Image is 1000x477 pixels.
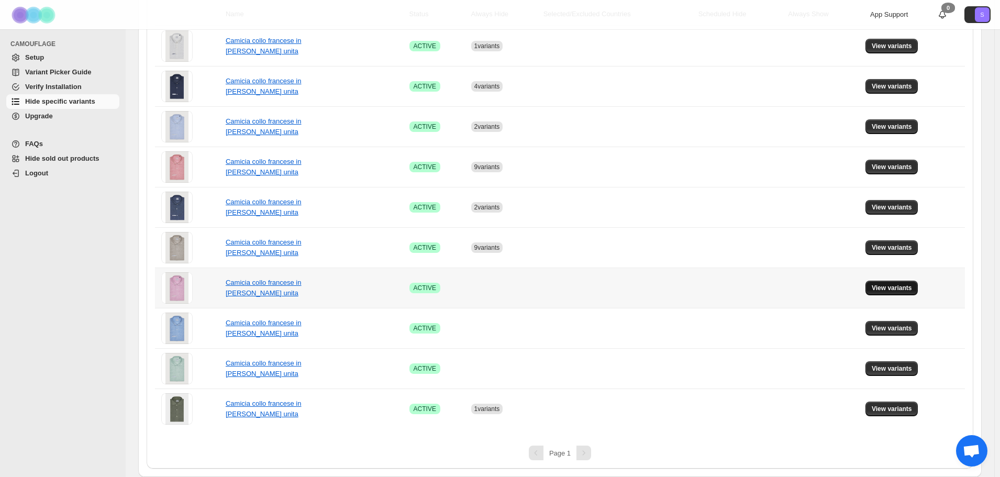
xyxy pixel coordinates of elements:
text: S [980,12,984,18]
span: App Support [870,10,908,18]
a: Camicia collo francese in [PERSON_NAME] unita [226,238,302,257]
span: View variants [872,123,912,131]
span: ACTIVE [414,203,436,212]
button: View variants [865,402,918,416]
span: ACTIVE [414,163,436,171]
span: View variants [872,324,912,332]
a: Camicia collo francese in [PERSON_NAME] unita [226,279,302,297]
span: View variants [872,82,912,91]
span: View variants [872,163,912,171]
a: Camicia collo francese in [PERSON_NAME] unita [226,198,302,216]
span: View variants [872,284,912,292]
span: 2 variants [474,204,500,211]
span: Upgrade [25,112,53,120]
span: View variants [872,42,912,50]
span: 9 variants [474,163,500,171]
button: View variants [865,79,918,94]
span: View variants [872,243,912,252]
span: Page 1 [549,449,571,457]
a: Camicia collo francese in [PERSON_NAME] unita [226,117,302,136]
span: ACTIVE [414,123,436,131]
a: Camicia collo francese in [PERSON_NAME] unita [226,400,302,418]
span: Hide sold out products [25,154,99,162]
button: Avatar with initials S [964,6,991,23]
span: ACTIVE [414,82,436,91]
a: Setup [6,50,119,65]
span: ACTIVE [414,42,436,50]
a: Logout [6,166,119,181]
span: ACTIVE [414,364,436,373]
span: View variants [872,203,912,212]
span: 1 variants [474,42,500,50]
span: ACTIVE [414,243,436,252]
button: View variants [865,240,918,255]
span: View variants [872,364,912,373]
button: View variants [865,119,918,134]
a: 0 [937,9,948,20]
span: 2 variants [474,123,500,130]
a: Verify Installation [6,80,119,94]
span: 1 variants [474,405,500,413]
div: 0 [941,3,955,13]
nav: Pagination [155,446,965,460]
button: View variants [865,321,918,336]
span: ACTIVE [414,324,436,332]
a: Aprire la chat [956,435,987,467]
img: Camouflage [8,1,61,29]
span: 9 variants [474,244,500,251]
a: Camicia collo francese in [PERSON_NAME] unita [226,37,302,55]
span: Verify Installation [25,83,82,91]
span: FAQs [25,140,43,148]
span: ACTIVE [414,405,436,413]
span: 4 variants [474,83,500,90]
span: Logout [25,169,48,177]
a: Camicia collo francese in [PERSON_NAME] unita [226,359,302,378]
a: Hide sold out products [6,151,119,166]
span: View variants [872,405,912,413]
button: View variants [865,281,918,295]
a: Camicia collo francese in [PERSON_NAME] unita [226,158,302,176]
span: Variant Picker Guide [25,68,91,76]
a: Camicia collo francese in [PERSON_NAME] unita [226,319,302,337]
a: Hide specific variants [6,94,119,109]
button: View variants [865,200,918,215]
span: ACTIVE [414,284,436,292]
span: Setup [25,53,44,61]
a: Camicia collo francese in [PERSON_NAME] unita [226,77,302,95]
button: View variants [865,39,918,53]
a: FAQs [6,137,119,151]
a: Variant Picker Guide [6,65,119,80]
span: CAMOUFLAGE [10,40,120,48]
a: Upgrade [6,109,119,124]
span: Avatar with initials S [975,7,990,22]
button: View variants [865,160,918,174]
button: View variants [865,361,918,376]
span: Hide specific variants [25,97,95,105]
